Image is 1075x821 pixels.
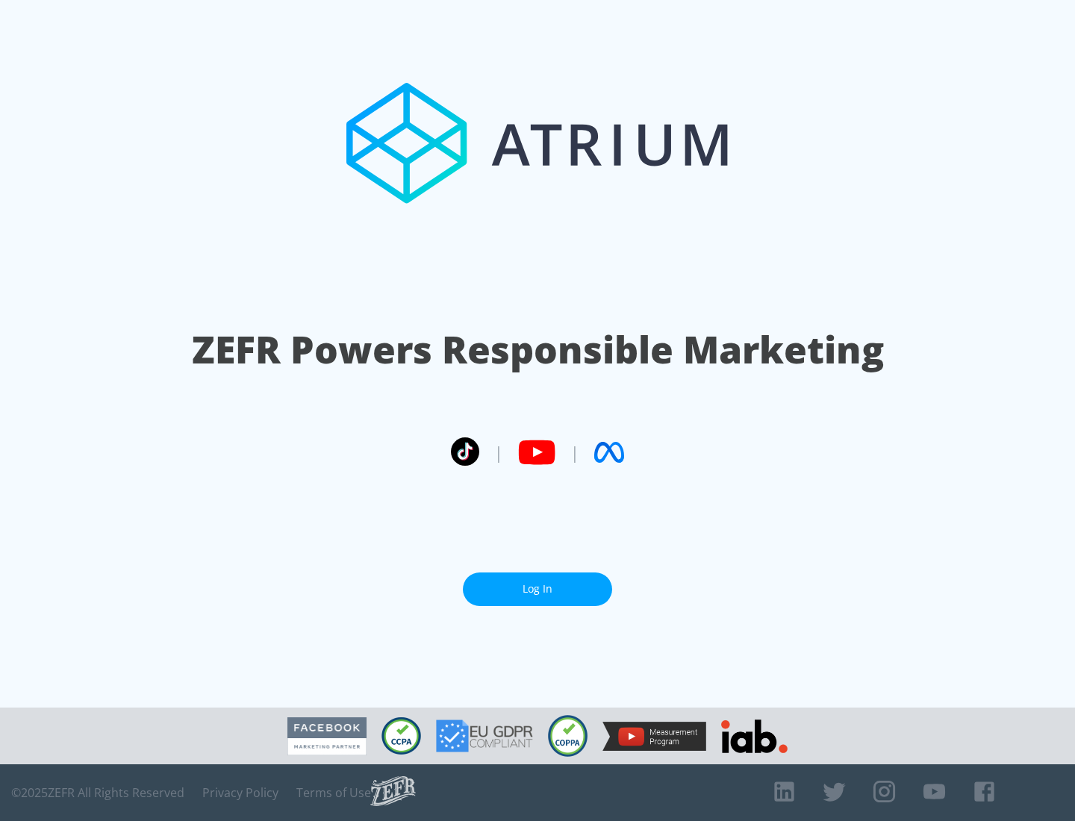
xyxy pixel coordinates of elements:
span: | [570,441,579,463]
span: | [494,441,503,463]
img: YouTube Measurement Program [602,722,706,751]
a: Log In [463,572,612,606]
img: CCPA Compliant [381,717,421,755]
a: Terms of Use [296,785,371,800]
img: GDPR Compliant [436,719,533,752]
img: COPPA Compliant [548,715,588,757]
span: © 2025 ZEFR All Rights Reserved [11,785,184,800]
img: IAB [721,719,788,753]
h1: ZEFR Powers Responsible Marketing [192,324,884,375]
img: Facebook Marketing Partner [287,717,367,755]
a: Privacy Policy [202,785,278,800]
